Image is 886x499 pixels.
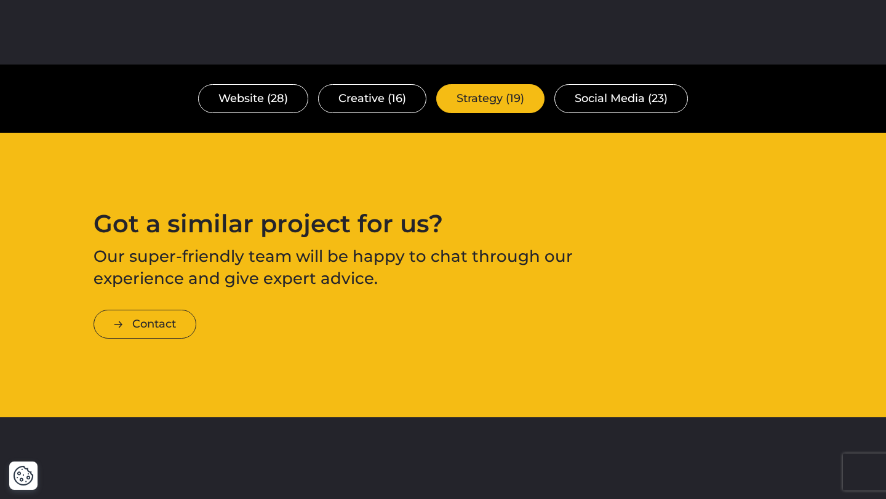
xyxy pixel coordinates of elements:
[13,465,34,486] button: Cookie Settings
[94,246,578,290] p: Our super-friendly team will be happy to chat through our experience and give expert advice.
[318,84,426,113] a: Creative (16)
[554,84,688,113] a: Social Media (23)
[198,84,308,113] a: Website (28)
[13,465,34,486] img: Revisit consent button
[436,84,545,113] a: Strategy (19)
[94,211,578,236] h2: Got a similar project for us?
[94,310,196,339] a: Contact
